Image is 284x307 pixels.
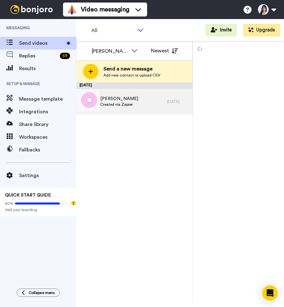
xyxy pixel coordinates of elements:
[19,121,76,128] span: Share library
[146,44,183,57] button: Newest
[206,24,237,37] button: Invite
[5,201,13,206] span: 80%
[100,96,138,102] span: [PERSON_NAME]
[19,95,76,103] span: Message template
[76,83,193,89] div: [DATE]
[19,108,76,116] span: Integrations
[92,47,128,55] div: [PERSON_NAME]
[17,289,60,297] button: Collapse menu
[19,146,76,154] span: Fallbacks
[103,65,160,73] span: Send a new message
[5,193,51,197] span: QUICK START GUIDE
[262,285,278,301] div: Open Intercom Messenger
[243,24,280,37] button: Upgrade
[100,102,138,107] span: Created via Zapier
[67,4,77,15] img: vm-color.svg
[19,133,76,141] span: Workspaces
[167,99,189,104] div: [DATE]
[91,27,134,34] span: All
[19,52,57,60] span: Replies
[60,53,70,59] div: 59
[5,207,71,212] span: Add your branding
[19,65,76,72] span: Results
[81,5,129,14] span: Video messaging
[19,172,76,179] span: Settings
[103,73,160,78] span: Add new contact or upload CSV
[8,5,55,14] img: bj-logo-header-white.svg
[71,200,76,206] div: Tooltip anchor
[29,290,55,295] span: Collapse menu
[19,39,64,47] span: Send videos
